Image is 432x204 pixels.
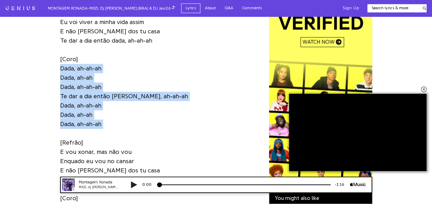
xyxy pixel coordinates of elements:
[220,3,238,13] a: Q&A
[200,3,220,13] a: About
[238,3,266,13] a: Comments
[181,3,200,13] a: Lyrics
[343,5,359,11] button: Sign Up
[367,5,419,11] input: Search lyrics & more
[289,94,427,171] iframe: Advertisement
[48,5,175,11] div: MONTAGEM XONADA - MXZI, Dj [PERSON_NAME] (BRA) & DJ Javi26
[276,5,295,11] div: -1:16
